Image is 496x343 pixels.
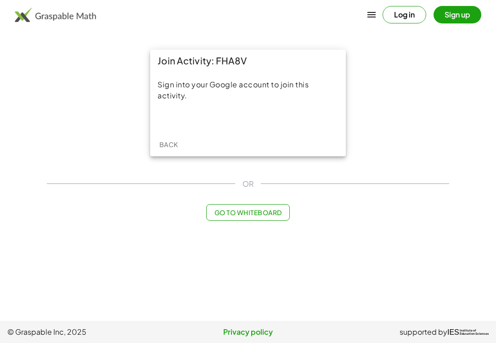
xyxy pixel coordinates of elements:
[7,326,168,337] span: © Graspable Inc, 2025
[206,204,289,221] button: Go to Whiteboard
[154,136,183,153] button: Back
[150,50,346,72] div: Join Activity: FHA8V
[158,79,338,101] div: Sign into your Google account to join this activity.
[383,6,426,23] button: Log in
[400,326,447,337] span: supported by
[434,6,481,23] button: Sign up
[242,178,254,189] span: OR
[447,328,459,337] span: IES
[447,326,489,337] a: IESInstitute ofEducation Sciences
[168,326,328,337] a: Privacy policy
[159,140,178,149] span: Back
[460,329,489,336] span: Institute of Education Sciences
[214,208,282,217] span: Go to Whiteboard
